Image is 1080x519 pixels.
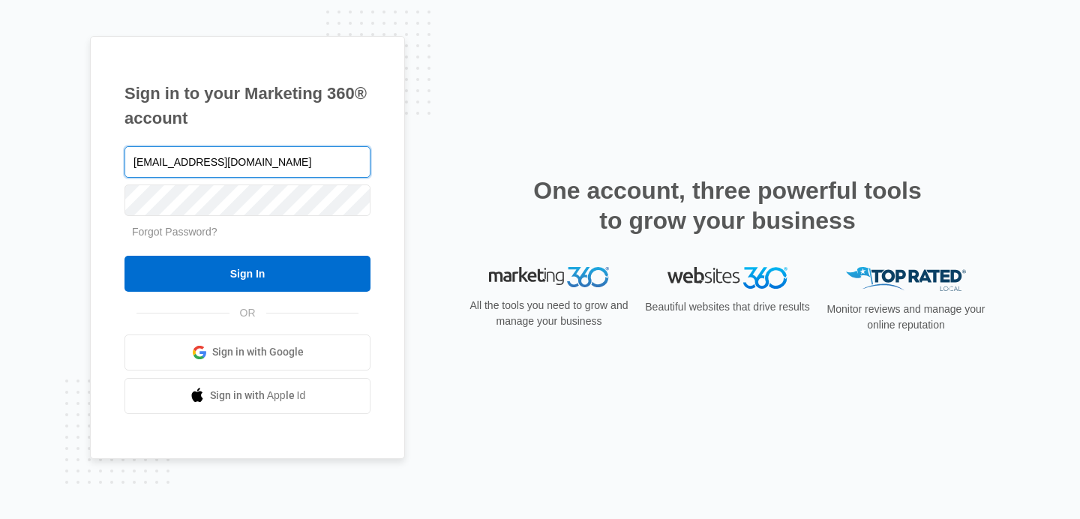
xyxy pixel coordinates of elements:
[846,267,966,292] img: Top Rated Local
[124,378,370,414] a: Sign in with Apple Id
[210,388,306,403] span: Sign in with Apple Id
[822,301,990,333] p: Monitor reviews and manage your online reputation
[229,305,266,321] span: OR
[667,267,787,289] img: Websites 360
[124,81,370,130] h1: Sign in to your Marketing 360® account
[529,175,926,235] h2: One account, three powerful tools to grow your business
[132,226,217,238] a: Forgot Password?
[124,334,370,370] a: Sign in with Google
[489,267,609,288] img: Marketing 360
[212,344,304,360] span: Sign in with Google
[124,146,370,178] input: Email
[643,299,811,315] p: Beautiful websites that drive results
[124,256,370,292] input: Sign In
[465,298,633,329] p: All the tools you need to grow and manage your business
